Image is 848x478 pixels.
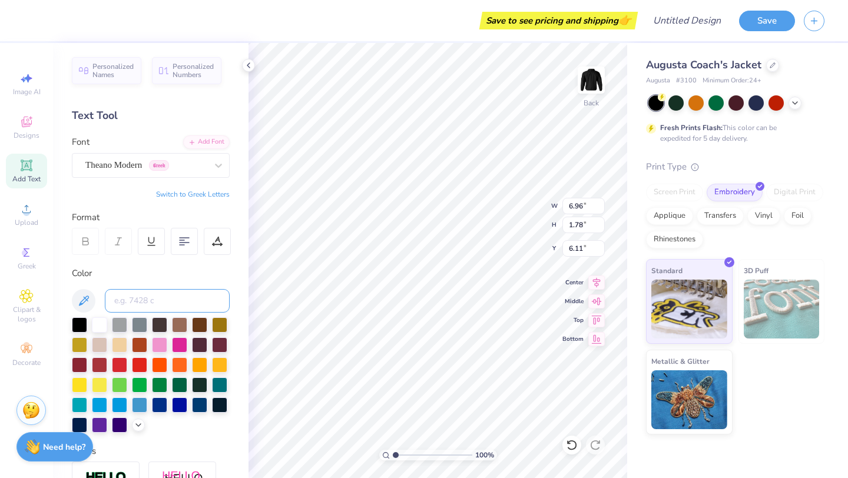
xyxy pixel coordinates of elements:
[72,444,230,458] div: Styles
[744,264,768,277] span: 3D Puff
[482,12,635,29] div: Save to see pricing and shipping
[646,231,703,248] div: Rhinestones
[18,261,36,271] span: Greek
[12,174,41,184] span: Add Text
[72,267,230,280] div: Color
[72,135,90,149] label: Font
[43,442,85,453] strong: Need help?
[562,297,584,306] span: Middle
[72,108,230,124] div: Text Tool
[584,98,599,108] div: Back
[579,68,603,92] img: Back
[646,160,824,174] div: Print Type
[14,131,39,140] span: Designs
[646,58,761,72] span: Augusta Coach's Jacket
[15,218,38,227] span: Upload
[744,280,820,338] img: 3D Puff
[156,190,230,199] button: Switch to Greek Letters
[6,305,47,324] span: Clipart & logos
[651,370,727,429] img: Metallic & Glitter
[173,62,214,79] span: Personalized Numbers
[784,207,811,225] div: Foil
[646,184,703,201] div: Screen Print
[739,11,795,31] button: Save
[644,9,730,32] input: Untitled Design
[12,358,41,367] span: Decorate
[707,184,763,201] div: Embroidery
[676,76,697,86] span: # 3100
[651,355,710,367] span: Metallic & Glitter
[562,278,584,287] span: Center
[92,62,134,79] span: Personalized Names
[697,207,744,225] div: Transfers
[562,335,584,343] span: Bottom
[651,264,683,277] span: Standard
[183,135,230,149] div: Add Font
[766,184,823,201] div: Digital Print
[660,122,805,144] div: This color can be expedited for 5 day delivery.
[105,289,230,313] input: e.g. 7428 c
[13,87,41,97] span: Image AI
[475,450,494,460] span: 100 %
[618,13,631,27] span: 👉
[651,280,727,338] img: Standard
[747,207,780,225] div: Vinyl
[646,76,670,86] span: Augusta
[703,76,761,86] span: Minimum Order: 24 +
[646,207,693,225] div: Applique
[660,123,723,132] strong: Fresh Prints Flash:
[562,316,584,324] span: Top
[72,211,231,224] div: Format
